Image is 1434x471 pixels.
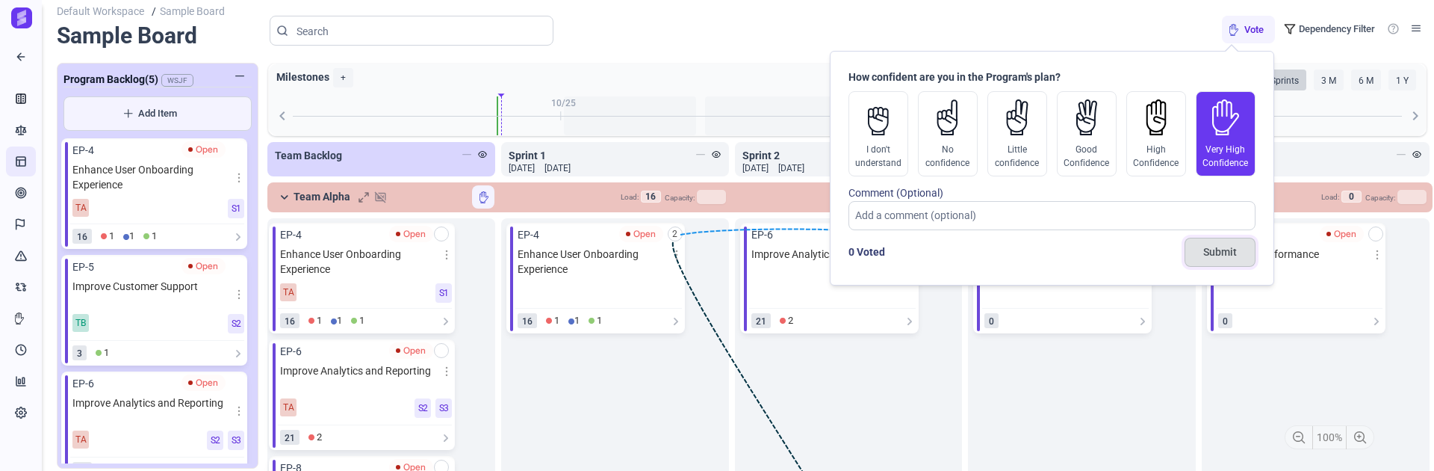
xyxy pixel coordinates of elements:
span: EP-6 [280,344,302,359]
span: EP-4 [280,227,302,242]
label: WSJF [167,76,187,85]
button: Submit [1185,238,1255,267]
button: 6 M [1351,70,1381,90]
a: Default Workspace [57,5,148,17]
span: EP-6 [72,376,94,391]
span: Improve Analytics and Reporting [751,247,907,275]
span: No confidence [925,144,969,168]
span: Child Story Points [280,430,299,445]
span: [DATE] [778,161,804,175]
label: + [333,68,353,87]
div: Nov 2025 [706,96,990,110]
div: Open [189,259,218,273]
span: hangout_video_off [374,190,387,205]
span: Enhance User Onboarding Experience [280,247,444,277]
span: Sample Board [57,22,258,50]
span: Todo [308,313,322,328]
div: / [57,4,229,19]
div: Open [181,375,226,391]
input: Capacity: [697,190,726,204]
div: Open [189,376,218,390]
div: 10/25 [551,96,576,110]
span: Little confidence [995,144,1039,168]
label: Capacity: [665,194,695,202]
div: S2 [207,431,223,450]
span: Add Item [76,106,239,121]
iframe: Chat Widget [1359,399,1434,471]
span: Child Story Points [72,345,87,360]
span: High Confidence [1133,144,1179,168]
span: In Progress [331,313,342,328]
span: In Progress [568,313,580,328]
span: Team Backlog [275,150,342,161]
span: Todo [308,430,322,445]
div: S1 [228,199,244,218]
span: Improve Analytics and Reporting [280,363,444,392]
span: Submit [1203,244,1237,260]
div: Open [397,344,426,357]
span: [DATE] [742,161,769,175]
label: Capacity: [1365,194,1395,202]
span: How confident are you in the Program's plan? [848,71,1061,83]
div: Oct 2025 [422,96,706,110]
span: Todo [546,313,559,328]
a: help [1381,14,1406,43]
label: Comment (Optional) [848,187,943,199]
span: Child Story Points [984,313,999,328]
span: Child Story Points [1218,313,1232,328]
span: 100% [1312,426,1347,449]
input: Add a comment (optional) [848,201,1255,230]
span: EP-5 [72,259,94,274]
span: Improve Analytics and Reporting [72,395,236,424]
div: S3 [228,431,244,450]
span: Good Confidence [1064,144,1109,168]
span: [DATE] [544,161,571,175]
div: Open [189,143,218,156]
div: Open [1320,226,1364,242]
span: help [1387,22,1400,37]
span: Child Story Points [72,229,92,244]
span: Sample Board [156,5,229,17]
span: Child Story Points [751,313,771,328]
span: Team Alpha [294,189,358,204]
div: TA [280,398,297,416]
label: Load: [621,193,639,201]
span: Todo [101,229,114,244]
input: Capacity: [1397,190,1427,204]
div: S2 [415,398,431,418]
span: Program Backlog [63,72,158,87]
button: Sprints [1263,70,1306,90]
span: Enhance User Onboarding Experience [72,162,236,192]
span: Done [96,345,109,360]
span: Done [143,229,157,244]
div: Open [181,258,226,274]
div: TA [72,431,89,449]
input: Search [297,22,542,40]
span: Enhance User Onboarding Experience [518,247,674,277]
button: Add Item [63,96,252,131]
div: Open [397,227,426,241]
span: Very High Confidence [1202,144,1248,168]
span: Sprint 1 [509,150,546,161]
span: (5) [145,73,158,85]
span: 0 Voted [848,239,893,265]
span: Sprint 2 [742,150,780,161]
span: Dependencies [672,227,677,242]
span: Improve Performance [1218,247,1374,275]
div: S2 [228,314,244,333]
span: Improve Customer Support [72,279,236,307]
span: Child Story Points [280,313,299,328]
span: I don't understand [855,144,901,168]
div: TA [72,199,89,217]
span: EP-4 [518,227,539,242]
div: Open [389,226,433,242]
a: Dependency Filter [1276,14,1381,44]
div: TB [72,314,89,332]
button: 3 M [1314,70,1344,90]
button: 1 Y [1388,70,1416,90]
span: [DATE] [509,161,535,175]
span: Done [351,313,364,328]
span: EP-6 [751,227,773,242]
div: Open [389,342,433,359]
